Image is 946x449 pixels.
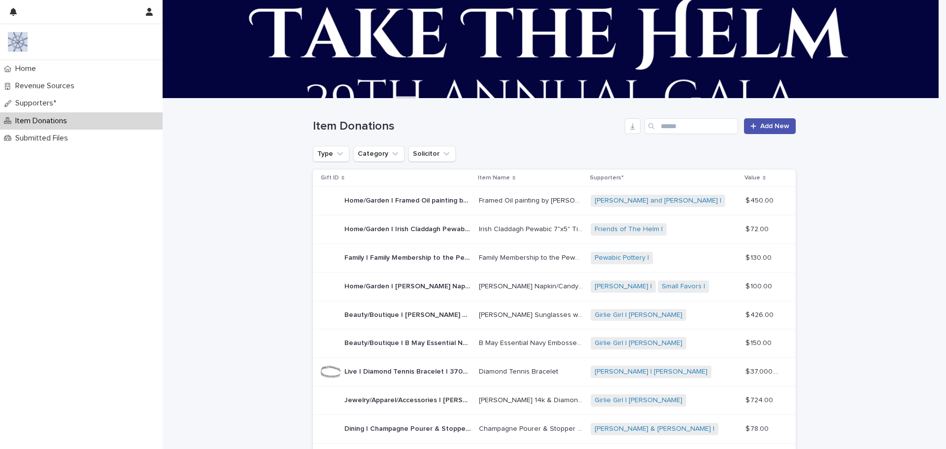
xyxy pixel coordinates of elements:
[595,311,682,319] a: Girlie Girl | [PERSON_NAME]
[479,309,585,319] p: Tom Ford Sunglasses w/ Velvet Hard Case
[313,301,796,329] tr: Beauty/Boutique | [PERSON_NAME] Sunglasses w/ Velvet Hard Case | 426Beauty/Boutique | [PERSON_NAM...
[745,423,771,433] p: $ 78.00
[745,366,782,376] p: $ 37,000.00
[313,119,621,134] h1: Item Donations
[344,223,473,234] p: Home/Garden | Irish Claddagh Pewabic 7"x5" Tile | 72
[644,118,738,134] input: Search
[408,146,456,162] button: Solicitor
[313,386,796,414] tr: Jewelry/Apparel/Accessories | [PERSON_NAME] 14k & Diamond Necklace | 724Jewelry/Apparel/Accessori...
[760,123,789,130] span: Add New
[745,337,774,347] p: $ 150.00
[595,197,721,205] a: [PERSON_NAME] and [PERSON_NAME] |
[313,146,349,162] button: Type
[595,225,663,234] a: Friends of The Helm |
[745,394,775,405] p: $ 724.00
[745,309,776,319] p: $ 426.00
[479,423,585,433] p: Champagne Pourer & Stopper with Cocktail Napkins and Coasters
[313,243,796,272] tr: Family | Family Membership to the Pewabic Society and a Detroit 4'x4' Skyline Tile | 130Family | ...
[744,118,796,134] a: Add New
[8,32,28,52] img: 9nJvCigXQD6Aux1Mxhwl
[479,394,585,405] p: [PERSON_NAME] 14k & Diamond Necklace
[595,282,652,291] a: [PERSON_NAME] |
[11,99,64,108] p: Supporters*
[595,339,682,347] a: Girlie Girl | [PERSON_NAME]
[11,64,44,73] p: Home
[595,368,708,376] a: [PERSON_NAME] | [PERSON_NAME]
[344,366,473,376] p: Live | Diamond Tennis Bracelet | 37000
[744,173,760,183] p: Value
[662,282,705,291] a: Small Favors |
[478,173,510,183] p: Item Name
[479,337,585,347] p: B May Essential Navy Embossed Croc Pouch
[745,280,774,291] p: $ 100.00
[595,254,649,262] a: Pewabic Pottery |
[745,223,771,234] p: $ 72.00
[479,280,585,291] p: Nora Fleming Napkin/Candy Dish with 3 Attachments
[11,81,82,91] p: Revenue Sources
[313,414,796,443] tr: Dining | Champagne Pourer & Stopper with Cocktail Napkins and Coasters | 78Dining | Champagne Pou...
[745,252,774,262] p: $ 130.00
[344,337,473,347] p: Beauty/Boutique | B May Essential Navy Embossed Croc Pouch | 150
[595,425,714,433] a: [PERSON_NAME] & [PERSON_NAME] |
[344,252,473,262] p: Family | Family Membership to the Pewabic Society and a Detroit 4'x4' Skyline Tile | 130
[313,215,796,244] tr: Home/Garden | Irish Claddagh Pewabic 7"x5" Tile | 72Home/Garden | Irish Claddagh Pewabic 7"x5" Ti...
[353,146,405,162] button: Category
[313,329,796,358] tr: Beauty/Boutique | B May Essential Navy Embossed Croc Pouch | 150Beauty/Boutique | B May Essential...
[479,366,560,376] p: Diamond Tennis Bracelet
[595,396,682,405] a: Girlie Girl | [PERSON_NAME]
[344,280,473,291] p: Home/Garden | Nora Fleming Napkin/Candy Dish with 3 Attachments | 100
[479,195,585,205] p: Framed Oil painting by [PERSON_NAME]
[313,272,796,301] tr: Home/Garden | [PERSON_NAME] Napkin/Candy Dish with 3 Attachments | 100Home/Garden | [PERSON_NAME]...
[479,252,585,262] p: Family Membership to the Pewabic Society and a Detroit 4'x4' Skyline Tile
[344,423,473,433] p: Dining | Champagne Pourer & Stopper with Cocktail Napkins and Coasters | 78
[344,309,473,319] p: Beauty/Boutique | Tom Ford Sunglasses w/ Velvet Hard Case | 426
[11,116,75,126] p: Item Donations
[321,173,339,183] p: Gift ID
[745,195,776,205] p: $ 450.00
[313,187,796,215] tr: Home/Garden | Framed Oil painting by [PERSON_NAME] | 450Home/Garden | Framed Oil painting by [PER...
[590,173,624,183] p: Supporters*
[344,394,473,405] p: Jewelry/Apparel/Accessories | Sydney Evan 14k & Diamond Necklace | 724
[313,358,796,386] tr: Live | Diamond Tennis Bracelet | 37000Live | Diamond Tennis Bracelet | 37000 Diamond Tennis Brace...
[11,134,76,143] p: Submitted Files
[344,195,473,205] p: Home/Garden | Framed Oil painting by Jane McFeely | 450
[479,223,585,234] p: Irish Claddagh Pewabic 7"x5" Tile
